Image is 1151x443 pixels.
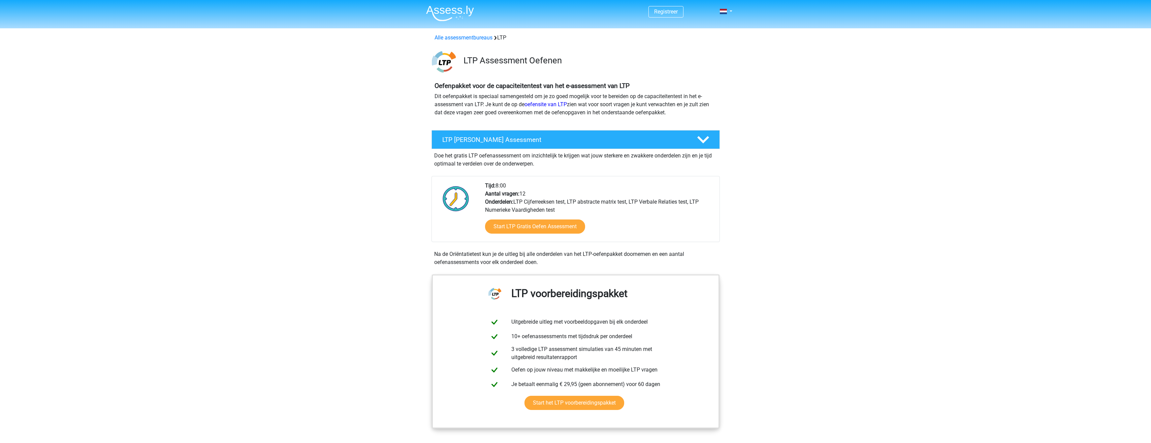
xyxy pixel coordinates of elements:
div: 8:00 12 LTP Cijferreeksen test, LTP abstracte matrix test, LTP Verbale Relaties test, LTP Numerie... [480,182,719,242]
img: Assessly [426,5,474,21]
a: oefensite van LTP [524,101,567,108]
b: Onderdelen: [485,199,513,205]
b: Tijd: [485,182,495,189]
a: Start het LTP voorbereidingspakket [524,396,624,410]
img: ltp.png [432,50,456,74]
div: Doe het gratis LTP oefenassessment om inzichtelijk te krijgen wat jouw sterkere en zwakkere onder... [431,149,720,168]
a: Alle assessmentbureaus [435,34,492,41]
p: Dit oefenpakket is speciaal samengesteld om je zo goed mogelijk voor te bereiden op de capaciteit... [435,92,717,117]
b: Aantal vragen: [485,190,519,197]
div: Na de Oriëntatietest kun je de uitleg bij alle onderdelen van het LTP-oefenpakket doornemen en ee... [431,250,720,266]
a: Start LTP Gratis Oefen Assessment [485,219,585,234]
b: Oefenpakket voor de capaciteitentest van het e-assessment van LTP [435,82,630,90]
h3: LTP Assessment Oefenen [463,55,714,66]
a: LTP [PERSON_NAME] Assessment [429,130,723,149]
a: Registreer [654,8,678,15]
img: Klok [439,182,473,215]
h4: LTP [PERSON_NAME] Assessment [442,136,686,144]
div: LTP [432,34,720,42]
